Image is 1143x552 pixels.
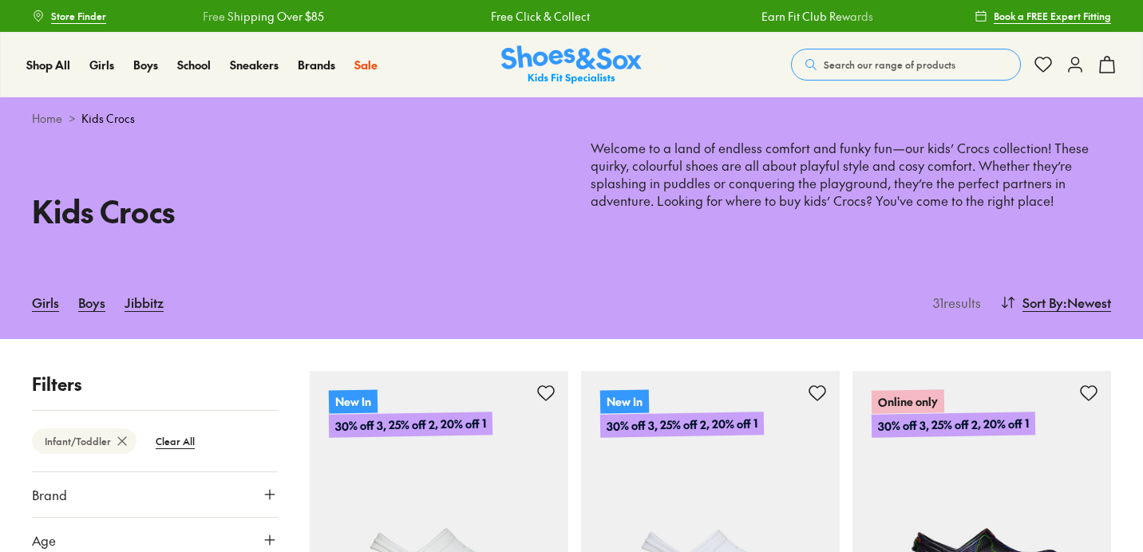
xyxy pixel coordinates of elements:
span: Store Finder [51,9,106,23]
a: School [177,57,211,73]
a: Free Click & Collect [491,8,590,25]
p: New In [329,389,378,413]
h1: Kids Crocs [32,188,552,234]
a: Shop All [26,57,70,73]
p: Welcome to a land of endless comfort and funky fun—our kids’ Crocs collection! These quirky, colo... [591,140,1111,227]
a: Book a FREE Expert Fitting [975,2,1111,30]
a: Shoes & Sox [501,45,642,85]
span: Book a FREE Expert Fitting [994,9,1111,23]
a: Girls [89,57,114,73]
span: Age [32,530,56,550]
a: Sneakers [230,57,279,73]
btn: Clear All [143,427,208,455]
a: Earn Fit Club Rewards [761,8,873,25]
p: 31 results [927,293,981,312]
span: Search our range of products [824,57,955,72]
a: Boys [78,285,105,320]
a: Home [32,110,62,127]
p: Online only [872,389,944,414]
span: Brand [32,485,67,504]
a: Sale [354,57,378,73]
a: Store Finder [32,2,106,30]
img: SNS_Logo_Responsive.svg [501,45,642,85]
span: : Newest [1063,293,1111,312]
a: Boys [133,57,158,73]
btn: Infant/Toddler [32,428,136,454]
p: 30% off 3, 25% off 2, 20% off 1 [872,412,1035,438]
p: Filters [32,371,278,397]
p: 30% off 3, 25% off 2, 20% off 1 [600,412,764,438]
a: Girls [32,285,59,320]
button: Sort By:Newest [1000,285,1111,320]
div: > [32,110,1111,127]
span: Sort By [1022,293,1063,312]
span: Kids Crocs [81,110,135,127]
a: Jibbitz [125,285,164,320]
a: Brands [298,57,335,73]
button: Search our range of products [791,49,1021,81]
p: New In [600,389,649,413]
p: 30% off 3, 25% off 2, 20% off 1 [329,412,492,438]
a: Free Shipping Over $85 [203,8,324,25]
button: Brand [32,472,278,517]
